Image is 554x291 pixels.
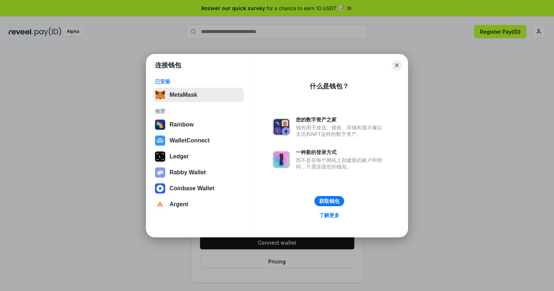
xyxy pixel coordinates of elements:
img: svg+xml,%3Csvg%20xmlns%3D%22http%3A%2F%2Fwww.w3.org%2F2000%2Fsvg%22%20fill%3D%22none%22%20viewBox... [273,151,290,168]
button: Argent [153,197,244,212]
a: 了解更多 [315,211,344,220]
button: Ledger [153,149,244,164]
div: Coinbase Wallet [170,185,214,192]
img: svg+xml,%3Csvg%20xmlns%3D%22http%3A%2F%2Fwww.w3.org%2F2000%2Fsvg%22%20width%3D%2228%22%20height%3... [155,151,165,162]
div: 而不是在每个网站上创建新的账户和密码，只需连接您的钱包。 [296,157,386,170]
img: svg+xml,%3Csvg%20width%3D%2228%22%20height%3D%2228%22%20viewBox%3D%220%200%2028%2028%22%20fill%3D... [155,183,165,194]
img: svg+xml,%3Csvg%20xmlns%3D%22http%3A%2F%2Fwww.w3.org%2F2000%2Fsvg%22%20fill%3D%22none%22%20viewBox... [273,118,290,136]
button: 获取钱包 [314,196,344,206]
h1: 连接钱包 [155,61,181,70]
div: MetaMask [170,92,197,98]
div: 您的数字资产之家 [296,116,386,123]
div: 已安装 [155,78,242,85]
img: svg+xml,%3Csvg%20fill%3D%22none%22%20height%3D%2233%22%20viewBox%3D%220%200%2035%2033%22%20width%... [155,90,165,100]
button: WalletConnect [153,133,244,148]
div: Rabby Wallet [170,169,206,176]
button: Coinbase Wallet [153,181,244,196]
img: svg+xml,%3Csvg%20width%3D%2228%22%20height%3D%2228%22%20viewBox%3D%220%200%2028%2028%22%20fill%3D... [155,136,165,146]
div: WalletConnect [170,137,210,144]
div: 一种新的登录方式 [296,149,386,155]
div: 什么是钱包？ [310,82,349,91]
button: Rabby Wallet [153,165,244,180]
img: svg+xml,%3Csvg%20xmlns%3D%22http%3A%2F%2Fwww.w3.org%2F2000%2Fsvg%22%20fill%3D%22none%22%20viewBox... [155,167,165,178]
button: Close [392,60,402,70]
div: 获取钱包 [319,198,339,204]
div: Ledger [170,153,189,160]
img: svg+xml,%3Csvg%20width%3D%22120%22%20height%3D%22120%22%20viewBox%3D%220%200%20120%20120%22%20fil... [155,120,165,130]
div: 了解更多 [319,212,339,219]
div: 推荐 [155,108,242,115]
img: svg+xml,%3Csvg%20width%3D%2228%22%20height%3D%2228%22%20viewBox%3D%220%200%2028%2028%22%20fill%3D... [155,199,165,209]
div: 钱包用于发送、接收、存储和显示像以太坊和NFT这样的数字资产。 [296,124,386,137]
div: Rainbow [170,121,194,128]
div: Argent [170,201,188,208]
button: Rainbow [153,117,244,132]
button: MetaMask [153,88,244,102]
